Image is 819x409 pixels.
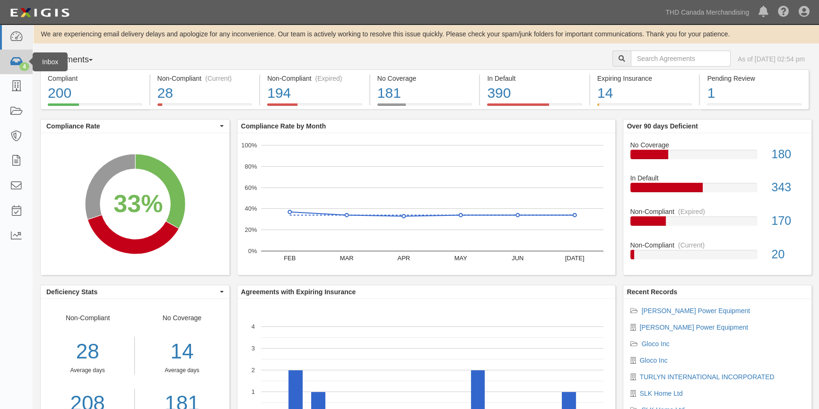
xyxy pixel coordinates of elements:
[241,142,257,149] text: 100%
[33,29,819,39] div: We are experiencing email delivery delays and apologize for any inconvenience. Our team is active...
[284,255,296,262] text: FEB
[248,247,257,255] text: 0%
[590,103,699,111] a: Expiring Insurance14
[251,323,254,330] text: 4
[630,207,805,240] a: Non-Compliant(Expired)170
[764,179,811,196] div: 343
[244,184,257,191] text: 60%
[764,246,811,263] div: 20
[251,366,254,374] text: 2
[623,140,812,150] div: No Coverage
[113,186,163,221] div: 33%
[640,390,683,397] a: SLK Home Ltd
[487,83,582,103] div: 390
[630,173,805,207] a: In Default343
[678,240,705,250] div: (Current)
[244,163,257,170] text: 80%
[764,146,811,163] div: 180
[157,83,253,103] div: 28
[642,340,670,348] a: Gloco Inc
[707,74,802,83] div: Pending Review
[340,255,353,262] text: MAR
[623,173,812,183] div: In Default
[377,74,472,83] div: No Coverage
[597,83,692,103] div: 14
[630,240,805,267] a: Non-Compliant(Current)20
[454,255,467,262] text: MAY
[48,74,142,83] div: Compliant
[267,83,362,103] div: 194
[251,388,254,395] text: 1
[623,240,812,250] div: Non-Compliant
[142,337,222,366] div: 14
[241,288,356,296] b: Agreements with Expiring Insurance
[46,121,218,131] span: Compliance Rate
[48,83,142,103] div: 200
[661,3,754,22] a: THD Canada Merchandising
[244,226,257,233] text: 20%
[630,140,805,174] a: No Coverage180
[700,103,809,111] a: Pending Review1
[244,205,257,212] text: 40%
[19,62,29,71] div: 4
[46,287,218,297] span: Deficiency Stats
[150,103,260,111] a: Non-Compliant(Current)28
[642,307,750,315] a: [PERSON_NAME] Power Equipment
[7,4,72,21] img: logo-5460c22ac91f19d4615b14bd174203de0afe785f0fc80cf4dbbc73dc1793850b.png
[41,337,134,366] div: 28
[205,74,232,83] div: (Current)
[678,207,705,216] div: (Expired)
[627,288,678,296] b: Recent Records
[631,51,731,67] input: Search Agreements
[627,122,698,130] b: Over 90 days Deficient
[40,51,111,69] button: Agreements
[640,357,668,364] a: Gloco Inc
[623,207,812,216] div: Non-Compliant
[487,74,582,83] div: In Default
[597,74,692,83] div: Expiring Insurance
[157,74,253,83] div: Non-Compliant (Current)
[640,373,775,381] a: TURLYN INTERNATIONAL INCORPORATED
[41,133,229,275] svg: A chart.
[40,103,149,111] a: Compliant200
[640,324,749,331] a: [PERSON_NAME] Power Equipment
[565,255,584,262] text: [DATE]
[237,133,615,275] svg: A chart.
[260,103,369,111] a: Non-Compliant(Expired)194
[267,74,362,83] div: Non-Compliant (Expired)
[480,103,589,111] a: In Default390
[41,119,229,133] button: Compliance Rate
[397,255,410,262] text: APR
[33,52,68,71] div: Inbox
[251,345,254,352] text: 3
[778,7,789,18] i: Help Center - Complianz
[142,366,222,375] div: Average days
[370,103,479,111] a: No Coverage181
[241,122,326,130] b: Compliance Rate by Month
[41,285,229,298] button: Deficiency Stats
[377,83,472,103] div: 181
[738,54,805,64] div: As of [DATE] 02:54 pm
[41,366,134,375] div: Average days
[512,255,523,262] text: JUN
[764,213,811,230] div: 170
[315,74,342,83] div: (Expired)
[707,83,802,103] div: 1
